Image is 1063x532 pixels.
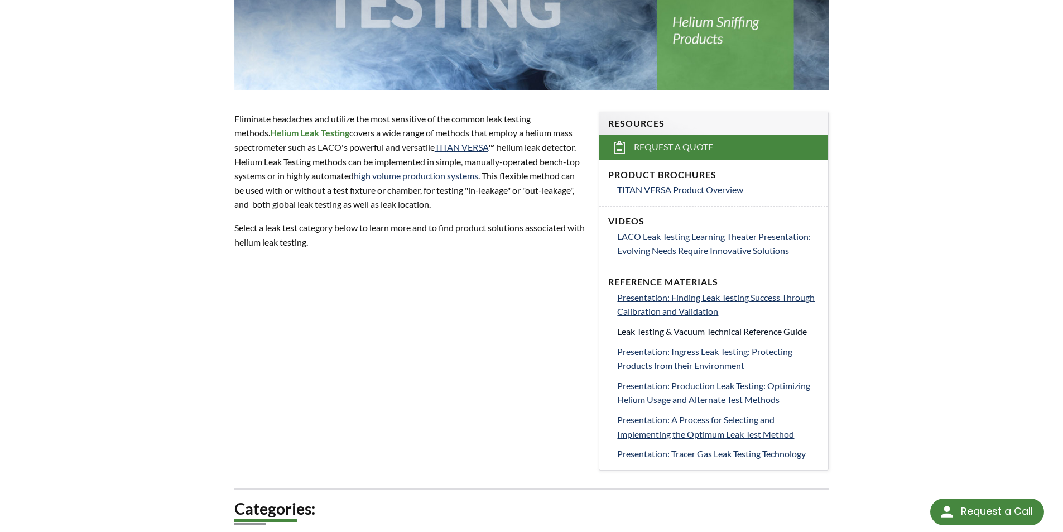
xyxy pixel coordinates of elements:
h4: Product Brochures [608,169,819,181]
span: LACO Leak Testing Learning Theater Presentation: Evolving Needs Require Innovative Solutions [617,231,811,256]
img: round button [938,503,956,521]
span: Leak Testing & Vacuum Technical Reference Guide [617,326,807,337]
span: TITAN VERSA Product Overview [617,184,743,195]
p: Select a leak test category below to learn more and to find product solutions associated with hel... [234,221,586,249]
p: Eliminate headaches and utilize the most sensitive of the common leak testing methods. covers a w... [234,112,586,212]
a: Leak Testing & Vacuum Technical Reference Guide [617,324,819,339]
h4: Resources [608,118,819,130]
h2: Categories: [234,499,829,519]
h4: Reference Materials [608,276,819,288]
strong: Helium Leak Testing [270,127,349,138]
h4: Videos [608,215,819,227]
a: LACO Leak Testing Learning Theater Presentation: Evolving Needs Require Innovative Solutions [617,229,819,258]
a: Presentation: Ingress Leak Testing: Protecting Products from their Environment [617,344,819,373]
a: Request a Quote [599,135,828,160]
a: high volume production systems [354,170,478,181]
a: TITAN VERSA Product Overview [617,183,819,197]
span: Presentation: Finding Leak Testing Success Through Calibration and Validation [617,292,815,317]
a: Presentation: A Process for Selecting and Implementing the Optimum Leak Test Method [617,413,819,441]
span: Presentation: A Process for Selecting and Implementing the Optimum Leak Test Method [617,414,794,439]
span: Presentation: Ingress Leak Testing: Protecting Products from their Environment [617,346,792,371]
div: Request a Call [930,499,1044,525]
div: Request a Call [961,499,1033,524]
a: Presentation: Production Leak Testing: Optimizing Helium Usage and Alternate Test Methods [617,378,819,407]
span: Presentation: Tracer Gas Leak Testing Technology [617,448,806,459]
a: Presentation: Finding Leak Testing Success Through Calibration and Validation [617,290,819,319]
a: Presentation: Tracer Gas Leak Testing Technology [617,447,819,461]
span: Request a Quote [634,141,713,153]
a: TITAN VERSA [435,142,488,152]
span: Presentation: Production Leak Testing: Optimizing Helium Usage and Alternate Test Methods [617,380,810,405]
